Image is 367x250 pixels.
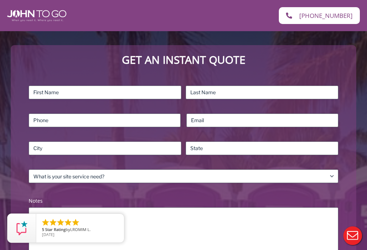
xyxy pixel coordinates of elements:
button: Live Chat [338,221,367,250]
img: Review Rating [15,221,29,235]
li:  [49,218,57,227]
span: by [42,227,118,232]
span: [DATE] [42,232,54,237]
input: Email [186,114,338,127]
span: [PHONE_NUMBER] [299,13,353,19]
li:  [71,218,80,227]
li:  [64,218,72,227]
input: State [186,141,338,155]
p: Get an Instant Quote [18,52,349,68]
input: City [29,141,181,155]
a: [PHONE_NUMBER] [279,7,360,24]
li:  [41,218,50,227]
label: Notes [29,197,338,205]
span: Star Rating [45,227,66,232]
input: Last Name [186,86,338,99]
span: LROMIM L. [70,227,91,232]
input: Phone [29,114,181,127]
input: First Name [29,86,181,99]
img: John To Go [7,10,66,21]
span: 5 [42,227,44,232]
li:  [56,218,65,227]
